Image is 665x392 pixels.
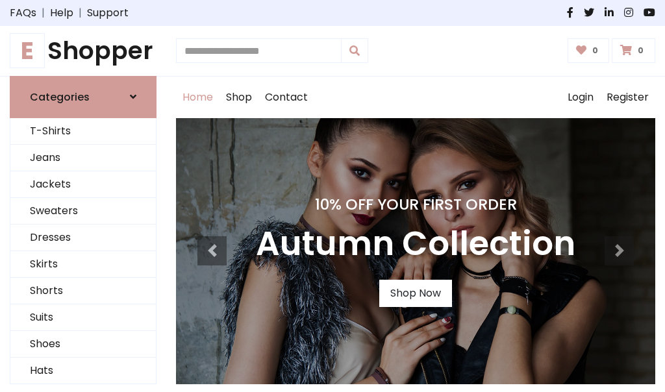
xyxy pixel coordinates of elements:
[10,33,45,68] span: E
[10,36,157,66] h1: Shopper
[600,77,655,118] a: Register
[10,76,157,118] a: Categories
[10,118,156,145] a: T-Shirts
[612,38,655,63] a: 0
[10,331,156,358] a: Shoes
[73,5,87,21] span: |
[10,198,156,225] a: Sweaters
[220,77,258,118] a: Shop
[634,45,647,56] span: 0
[87,5,129,21] a: Support
[568,38,610,63] a: 0
[30,91,90,103] h6: Categories
[258,77,314,118] a: Contact
[10,251,156,278] a: Skirts
[10,358,156,384] a: Hats
[561,77,600,118] a: Login
[10,36,157,66] a: EShopper
[10,5,36,21] a: FAQs
[10,171,156,198] a: Jackets
[10,225,156,251] a: Dresses
[10,304,156,331] a: Suits
[589,45,601,56] span: 0
[10,145,156,171] a: Jeans
[256,224,575,264] h3: Autumn Collection
[10,278,156,304] a: Shorts
[379,280,452,307] a: Shop Now
[36,5,50,21] span: |
[256,195,575,214] h4: 10% Off Your First Order
[176,77,220,118] a: Home
[50,5,73,21] a: Help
